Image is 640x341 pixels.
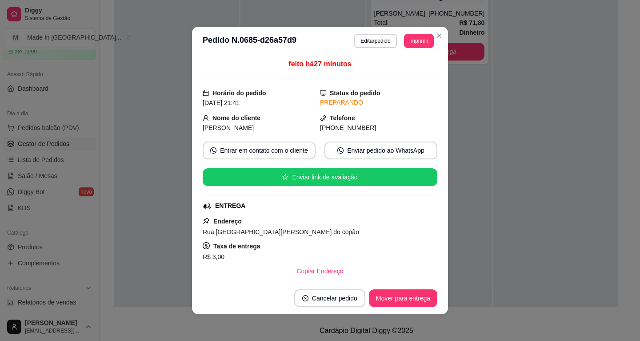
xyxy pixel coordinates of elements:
[289,262,350,280] button: Copiar Endereço
[320,98,437,107] div: PREPARANDO
[330,114,355,122] strong: Telefone
[215,201,245,211] div: ENTREGA
[203,217,210,224] span: pushpin
[320,115,326,121] span: phone
[404,34,434,48] button: Imprimir
[354,34,396,48] button: Editarpedido
[324,142,437,159] button: whats-appEnviar pedido ao WhatsApp
[320,124,376,131] span: [PHONE_NUMBER]
[203,90,209,96] span: calendar
[294,289,365,307] button: close-circleCancelar pedido
[337,147,344,154] span: whats-app
[302,295,308,301] span: close-circle
[330,89,380,97] strong: Status do pedido
[213,218,242,225] strong: Endereço
[212,89,266,97] strong: Horário do pedido
[432,28,446,43] button: Close
[203,142,316,159] button: whats-appEntrar em contato com o cliente
[203,124,254,131] span: [PERSON_NAME]
[203,253,224,260] span: R$ 3,00
[203,99,240,106] span: [DATE] 21:41
[369,289,437,307] button: Mover para entrega
[203,34,296,48] h3: Pedido N. 0685-d26a57d9
[288,60,351,68] span: feito há 27 minutos
[203,242,210,249] span: dollar
[212,114,260,122] strong: Nome do cliente
[282,174,288,180] span: star
[210,147,216,154] span: whats-app
[320,90,326,96] span: desktop
[203,228,359,235] span: Rua [GEOGRAPHIC_DATA][PERSON_NAME] do copão
[203,115,209,121] span: user
[213,243,260,250] strong: Taxa de entrega
[203,168,437,186] button: starEnviar link de avaliação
